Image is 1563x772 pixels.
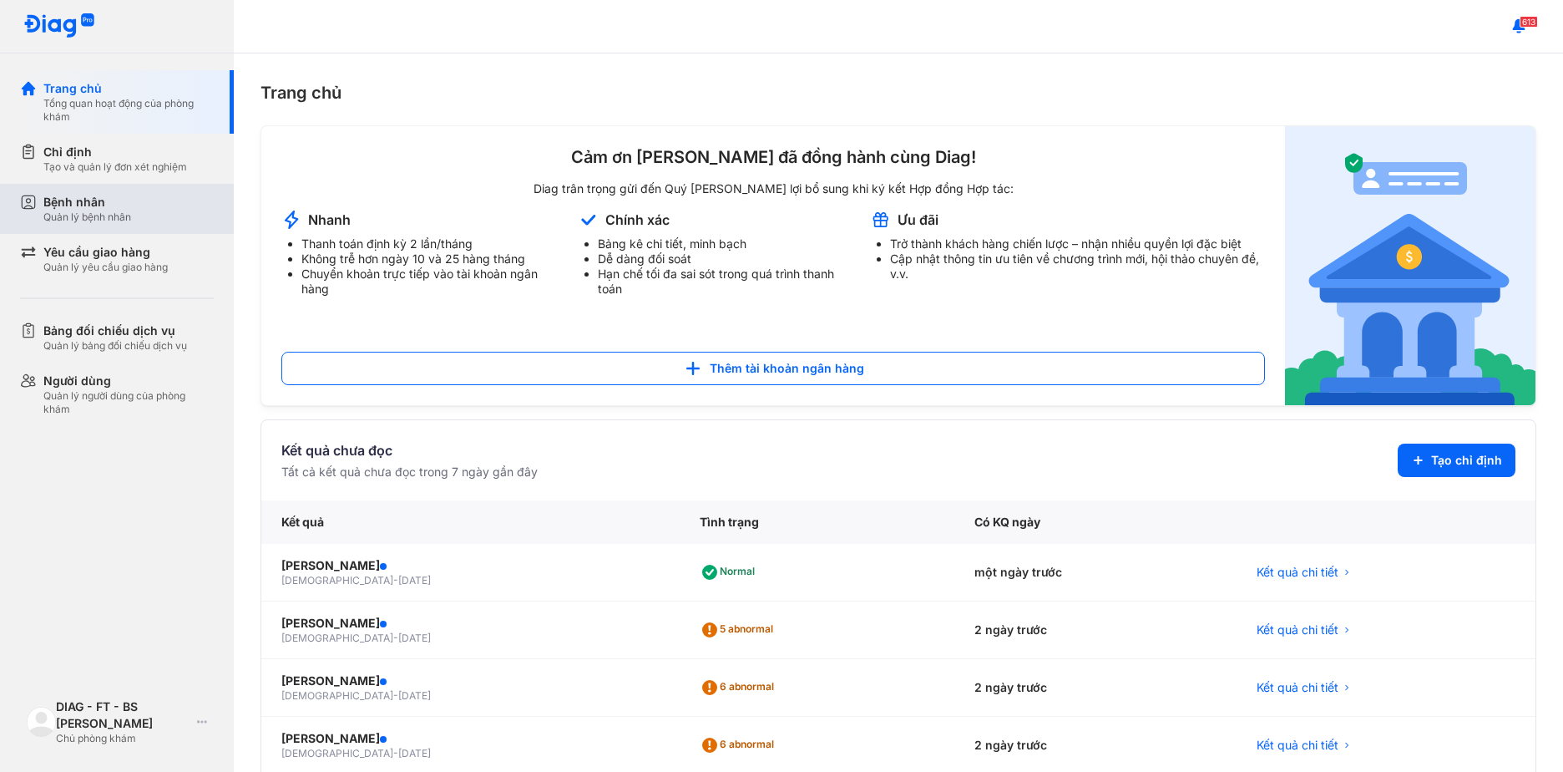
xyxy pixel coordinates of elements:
span: Kết quả chi tiết [1257,679,1338,696]
div: Tình trạng [680,500,954,544]
li: Trở thành khách hàng chiến lược – nhận nhiều quyền lợi đặc biệt [890,236,1265,251]
span: [DATE] [398,747,431,759]
div: 2 ngày trước [954,659,1237,717]
div: Người dùng [43,373,214,389]
div: Diag trân trọng gửi đến Quý [PERSON_NAME] lợi bổ sung khi ký kết Hợp đồng Hợp tác: [281,181,1265,196]
div: Normal [700,559,761,586]
div: Quản lý bệnh nhân [43,211,131,224]
div: Bệnh nhân [43,194,131,211]
div: Trang chủ [43,80,214,97]
div: một ngày trước [954,544,1237,602]
div: Ưu đãi [898,211,938,229]
img: account-announcement [1285,126,1535,405]
div: Tạo và quản lý đơn xét nghiệm [43,160,187,174]
button: Thêm tài khoản ngân hàng [281,352,1265,385]
img: logo [23,13,95,39]
div: Bảng đối chiếu dịch vụ [43,323,187,339]
div: Kết quả [261,500,680,544]
li: Bảng kê chi tiết, minh bạch [598,236,851,251]
img: account-announcement [578,210,599,230]
div: [PERSON_NAME] [281,673,660,689]
span: - [393,574,398,587]
img: account-announcement [281,210,301,230]
span: - [393,689,398,702]
li: Dễ dàng đối soát [598,251,851,267]
div: 5 abnormal [700,617,780,643]
span: [DEMOGRAPHIC_DATA] [281,574,393,587]
div: Cảm ơn [PERSON_NAME] đã đồng hành cùng Diag! [281,146,1265,168]
div: Chủ phòng khám [56,732,190,745]
div: [PERSON_NAME] [281,557,660,574]
span: Kết quả chi tiết [1257,737,1338,754]
span: Kết quả chi tiết [1257,622,1338,638]
div: Quản lý bảng đối chiếu dịch vụ [43,339,187,353]
li: Thanh toán định kỳ 2 lần/tháng [301,236,558,251]
li: Cập nhật thông tin ưu tiên về chương trình mới, hội thảo chuyên đề, v.v. [890,251,1265,282]
div: 6 abnormal [700,674,781,701]
div: Trang chủ [260,80,1536,105]
img: account-announcement [870,210,891,230]
div: DIAG - FT - BS [PERSON_NAME] [56,698,190,732]
span: - [393,747,398,759]
div: Kết quả chưa đọc [281,440,538,460]
div: Yêu cầu giao hàng [43,244,168,261]
div: 2 ngày trước [954,602,1237,659]
span: - [393,632,398,644]
div: 6 abnormal [700,732,781,759]
button: Tạo chỉ định [1398,444,1515,477]
span: [DEMOGRAPHIC_DATA] [281,632,393,644]
div: [PERSON_NAME] [281,730,660,747]
div: Chỉ định [43,144,187,160]
div: Tổng quan hoạt động của phòng khám [43,97,214,124]
li: Không trễ hơn ngày 10 và 25 hàng tháng [301,251,558,267]
span: Tạo chỉ định [1431,452,1502,469]
span: Kết quả chi tiết [1257,564,1338,581]
span: [DATE] [398,574,431,587]
li: Hạn chế tối đa sai sót trong quá trình thanh toán [598,267,851,297]
div: Quản lý người dùng của phòng khám [43,389,214,416]
div: Quản lý yêu cầu giao hàng [43,261,168,274]
img: logo [27,707,56,736]
div: Có KQ ngày [954,500,1237,544]
span: [DATE] [398,689,431,702]
span: [DEMOGRAPHIC_DATA] [281,689,393,702]
div: Nhanh [308,211,351,229]
span: [DATE] [398,632,431,644]
div: Tất cả kết quả chưa đọc trong 7 ngày gần đây [281,464,538,480]
div: [PERSON_NAME] [281,615,660,632]
li: Chuyển khoản trực tiếp vào tài khoản ngân hàng [301,267,558,297]
span: 613 [1520,16,1538,28]
span: [DEMOGRAPHIC_DATA] [281,747,393,759]
div: Chính xác [605,211,670,229]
